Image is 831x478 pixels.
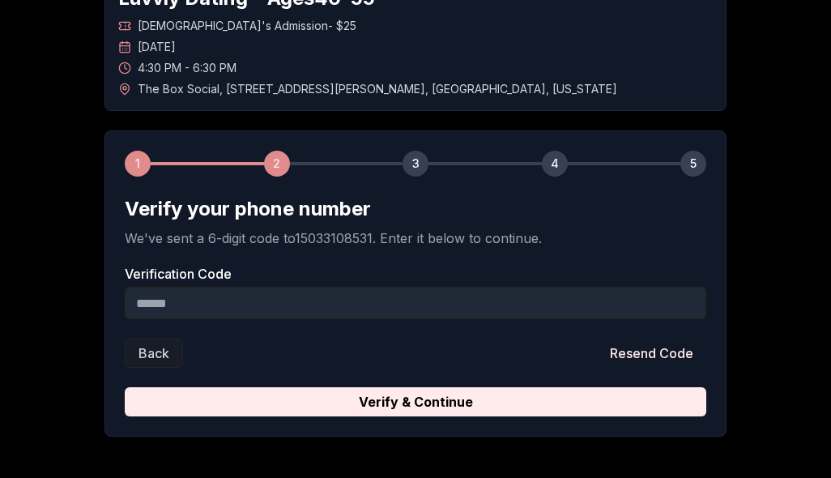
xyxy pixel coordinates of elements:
div: 2 [264,151,290,177]
label: Verification Code [125,267,706,280]
span: [DEMOGRAPHIC_DATA]'s Admission - $25 [138,18,356,34]
span: 4:30 PM - 6:30 PM [138,60,237,76]
span: [DATE] [138,39,176,55]
button: Verify & Continue [125,387,706,416]
div: 1 [125,151,151,177]
p: We've sent a 6-digit code to 15033108531 . Enter it below to continue. [125,228,706,248]
h2: Verify your phone number [125,196,706,222]
div: 4 [542,151,568,177]
span: The Box Social , [STREET_ADDRESS][PERSON_NAME] , [GEOGRAPHIC_DATA] , [US_STATE] [138,81,617,97]
button: Resend Code [597,339,706,368]
div: 5 [680,151,706,177]
div: 3 [403,151,428,177]
button: Back [125,339,183,368]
